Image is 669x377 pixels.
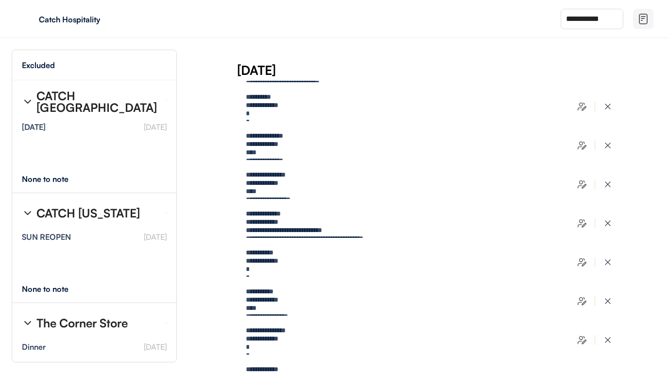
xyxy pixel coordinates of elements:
img: users-edit.svg [577,180,587,189]
div: None to note [22,285,86,293]
div: Catch Hospitality [39,16,161,23]
img: x-close%20%283%29.svg [603,102,613,111]
div: Excluded [22,61,55,69]
img: x-close%20%283%29.svg [603,296,613,306]
div: CATCH [GEOGRAPHIC_DATA] [36,90,158,113]
div: None to note [22,175,86,183]
img: x-close%20%283%29.svg [603,141,613,150]
div: CATCH [US_STATE] [36,207,140,219]
div: [DATE] [237,61,669,79]
img: x-close%20%283%29.svg [603,180,613,189]
font: [DATE] [144,122,167,132]
img: users-edit.svg [577,218,587,228]
img: x-close%20%283%29.svg [603,218,613,228]
img: users-edit.svg [577,141,587,150]
img: chevron-right%20%281%29.svg [22,207,34,219]
img: chevron-right%20%281%29.svg [22,96,34,108]
img: file-02.svg [637,13,649,25]
img: yH5BAEAAAAALAAAAAABAAEAAAIBRAA7 [19,11,35,27]
img: users-edit.svg [577,102,587,111]
font: [DATE] [144,342,167,352]
img: users-edit.svg [577,296,587,306]
img: users-edit.svg [577,335,587,345]
div: [DATE] [22,123,46,131]
div: SUN REOPEN [22,233,71,241]
strong: [PERSON_NAME] [22,361,75,369]
div: Dinner [22,343,46,351]
img: x-close%20%283%29.svg [603,257,613,267]
img: x-close%20%283%29.svg [603,335,613,345]
font: [DATE] [144,232,167,242]
img: chevron-right%20%281%29.svg [22,317,34,329]
div: The Corner Store [36,317,128,329]
img: users-edit.svg [577,257,587,267]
